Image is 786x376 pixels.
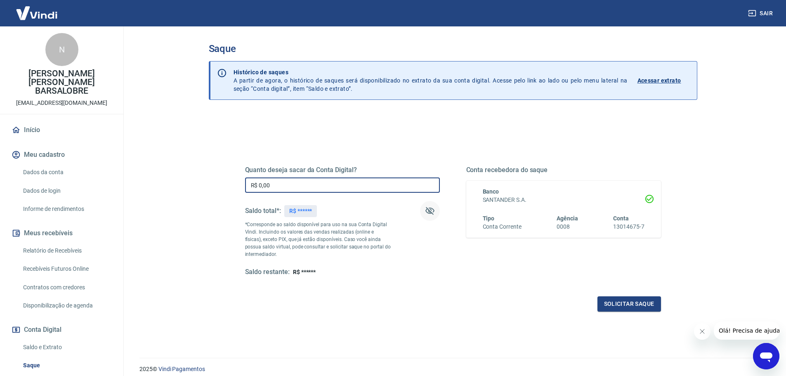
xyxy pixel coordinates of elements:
[7,69,117,95] p: [PERSON_NAME] [PERSON_NAME] BARSALOBRE
[746,6,776,21] button: Sair
[483,196,644,204] h6: SANTANDER S.A.
[637,68,690,93] a: Acessar extrato
[10,321,113,339] button: Conta Digital
[20,279,113,296] a: Contratos com credores
[10,224,113,242] button: Meus recebíveis
[20,297,113,314] a: Disponibilização de agenda
[10,0,64,26] img: Vindi
[483,222,522,231] h6: Conta Corrente
[557,222,578,231] h6: 0008
[234,68,628,93] p: A partir de agora, o histórico de saques será disponibilizado no extrato da sua conta digital. Ac...
[245,268,290,277] h5: Saldo restante:
[245,221,391,258] p: *Corresponde ao saldo disponível para uso na sua Conta Digital Vindi. Incluindo os valores das ve...
[139,365,766,374] p: 2025 ©
[245,207,281,215] h5: Saldo total*:
[45,33,78,66] div: N
[209,43,697,54] h3: Saque
[5,6,69,12] span: Olá! Precisa de ajuda?
[20,339,113,356] a: Saldo e Extrato
[10,146,113,164] button: Meu cadastro
[20,242,113,259] a: Relatório de Recebíveis
[234,68,628,76] p: Histórico de saques
[483,215,495,222] span: Tipo
[613,222,644,231] h6: 13014675-7
[16,99,107,107] p: [EMAIL_ADDRESS][DOMAIN_NAME]
[466,166,661,174] h5: Conta recebedora do saque
[158,366,205,372] a: Vindi Pagamentos
[753,343,779,369] iframe: Botão para abrir a janela de mensagens
[637,76,681,85] p: Acessar extrato
[20,201,113,218] a: Informe de rendimentos
[20,182,113,199] a: Dados de login
[714,322,779,340] iframe: Mensagem da empresa
[245,166,440,174] h5: Quanto deseja sacar da Conta Digital?
[483,188,499,195] span: Banco
[20,260,113,277] a: Recebíveis Futuros Online
[20,357,113,374] a: Saque
[694,323,710,340] iframe: Fechar mensagem
[20,164,113,181] a: Dados da conta
[10,121,113,139] a: Início
[597,296,661,312] button: Solicitar saque
[613,215,629,222] span: Conta
[557,215,578,222] span: Agência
